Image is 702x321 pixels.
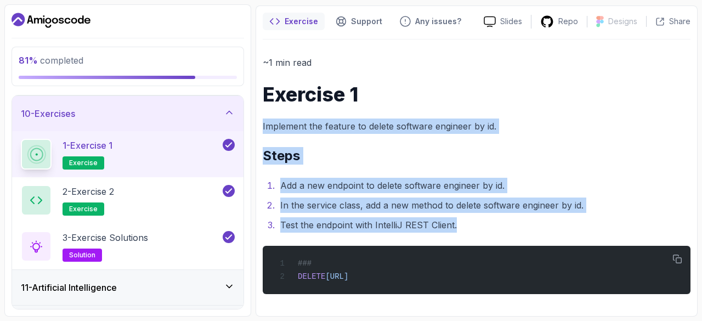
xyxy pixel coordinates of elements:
button: 3-Exercise Solutionssolution [21,231,235,262]
span: exercise [69,205,98,213]
p: 3 - Exercise Solutions [63,231,148,244]
p: 2 - Exercise 2 [63,185,114,198]
p: Share [669,16,690,27]
span: exercise [69,159,98,167]
span: ### [298,259,312,268]
h2: Steps [263,147,690,165]
p: Repo [558,16,578,27]
button: 10-Exercises [12,96,244,131]
a: Slides [475,16,531,27]
p: Designs [608,16,637,27]
button: Support button [329,13,389,30]
p: ~1 min read [263,55,690,70]
li: In the service class, add a new method to delete software engineer by id. [277,198,690,213]
h1: Exercise 1 [263,83,690,105]
span: [URL] [325,272,348,281]
p: Any issues? [415,16,461,27]
li: Add a new endpoint to delete software engineer by id. [277,178,690,193]
button: Feedback button [393,13,468,30]
p: Support [351,16,382,27]
h3: 10 - Exercises [21,107,75,120]
button: 1-Exercise 1exercise [21,139,235,170]
span: 81 % [19,55,38,66]
span: completed [19,55,83,66]
span: solution [69,251,95,260]
a: Repo [531,15,587,29]
button: Share [646,16,690,27]
p: 1 - Exercise 1 [63,139,112,152]
p: Slides [500,16,522,27]
p: Implement the feature to delete software engineer by id. [263,119,690,134]
h3: 11 - Artificial Intelligence [21,281,117,294]
button: 2-Exercise 2exercise [21,185,235,216]
p: Exercise [285,16,318,27]
li: Test the endpoint with IntelliJ REST Client. [277,217,690,233]
button: 11-Artificial Intelligence [12,270,244,305]
button: notes button [263,13,325,30]
span: DELETE [298,272,325,281]
a: Dashboard [12,12,90,29]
